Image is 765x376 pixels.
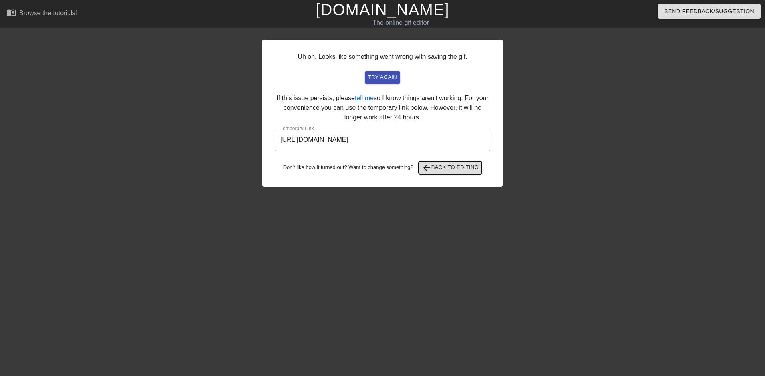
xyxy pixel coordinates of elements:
span: Send Feedback/Suggestion [664,6,754,16]
button: Back to Editing [419,161,482,174]
div: Browse the tutorials! [19,10,77,16]
button: try again [365,71,400,84]
div: Don't like how it turned out? Want to change something? [275,161,490,174]
span: try again [368,73,397,82]
span: Back to Editing [422,163,479,173]
a: tell me [355,95,374,101]
button: Send Feedback/Suggestion [658,4,761,19]
a: Browse the tutorials! [6,8,77,20]
div: The online gif editor [259,18,542,28]
span: menu_book [6,8,16,17]
a: [DOMAIN_NAME] [316,1,449,18]
input: bare [275,129,490,151]
span: arrow_back [422,163,431,173]
div: Uh oh. Looks like something went wrong with saving the gif. If this issue persists, please so I k... [262,40,503,187]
